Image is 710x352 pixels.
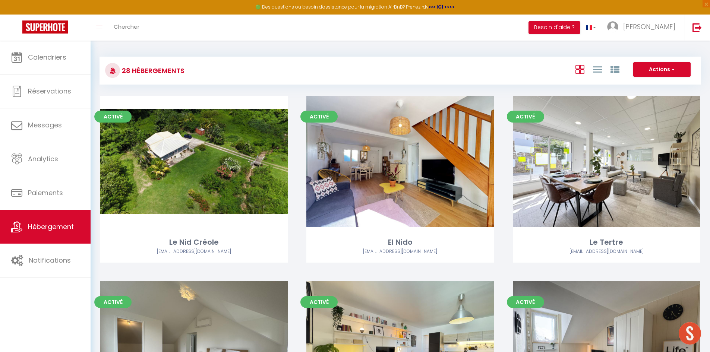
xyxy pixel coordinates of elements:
[100,237,288,248] div: Le Nid Créole
[94,296,132,308] span: Activé
[610,63,619,75] a: Vue par Groupe
[692,23,702,32] img: logout
[528,21,580,34] button: Besoin d'aide ?
[575,63,584,75] a: Vue en Box
[28,86,71,96] span: Réservations
[623,22,675,31] span: [PERSON_NAME]
[429,4,455,10] a: >>> ICI <<<<
[513,237,700,248] div: Le Tertre
[507,296,544,308] span: Activé
[28,53,66,62] span: Calendriers
[94,111,132,123] span: Activé
[300,296,338,308] span: Activé
[507,111,544,123] span: Activé
[28,120,62,130] span: Messages
[100,248,288,255] div: Airbnb
[633,62,691,77] button: Actions
[108,15,145,41] a: Chercher
[607,21,618,32] img: ...
[28,222,74,231] span: Hébergement
[602,15,685,41] a: ... [PERSON_NAME]
[29,256,71,265] span: Notifications
[513,248,700,255] div: Airbnb
[593,63,602,75] a: Vue en Liste
[300,111,338,123] span: Activé
[120,62,184,79] h3: 28 Hébergements
[28,154,58,164] span: Analytics
[22,20,68,34] img: Super Booking
[28,188,63,197] span: Paiements
[306,248,494,255] div: Airbnb
[679,322,701,345] div: Ouvrir le chat
[114,23,139,31] span: Chercher
[306,237,494,248] div: El Nido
